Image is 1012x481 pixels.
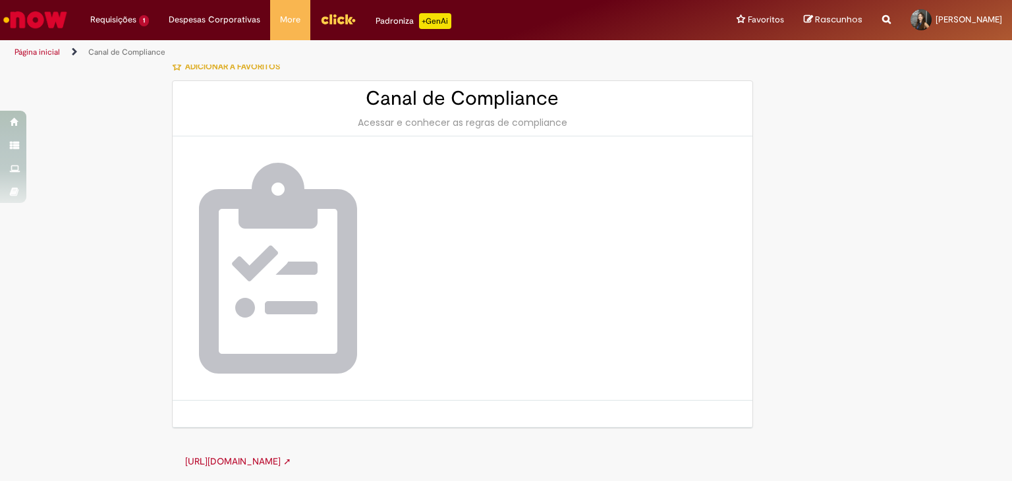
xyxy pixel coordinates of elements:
[139,15,149,26] span: 1
[936,14,1002,25] span: [PERSON_NAME]
[185,61,280,72] span: Adicionar a Favoritos
[199,163,357,374] img: Canal de Compliance
[186,88,739,109] h2: Canal de Compliance
[419,13,451,29] p: +GenAi
[10,40,665,65] ul: Trilhas de página
[280,13,300,26] span: More
[748,13,784,26] span: Favoritos
[88,47,165,57] a: Canal de Compliance
[172,53,287,80] button: Adicionar a Favoritos
[90,13,136,26] span: Requisições
[169,13,260,26] span: Despesas Corporativas
[14,47,60,57] a: Página inicial
[804,14,862,26] a: Rascunhos
[376,13,451,29] div: Padroniza
[320,9,356,29] img: click_logo_yellow_360x200.png
[815,13,862,26] span: Rascunhos
[186,116,739,129] div: Acessar e conhecer as regras de compliance
[1,7,69,33] img: ServiceNow
[185,455,291,467] a: [URL][DOMAIN_NAME] ➚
